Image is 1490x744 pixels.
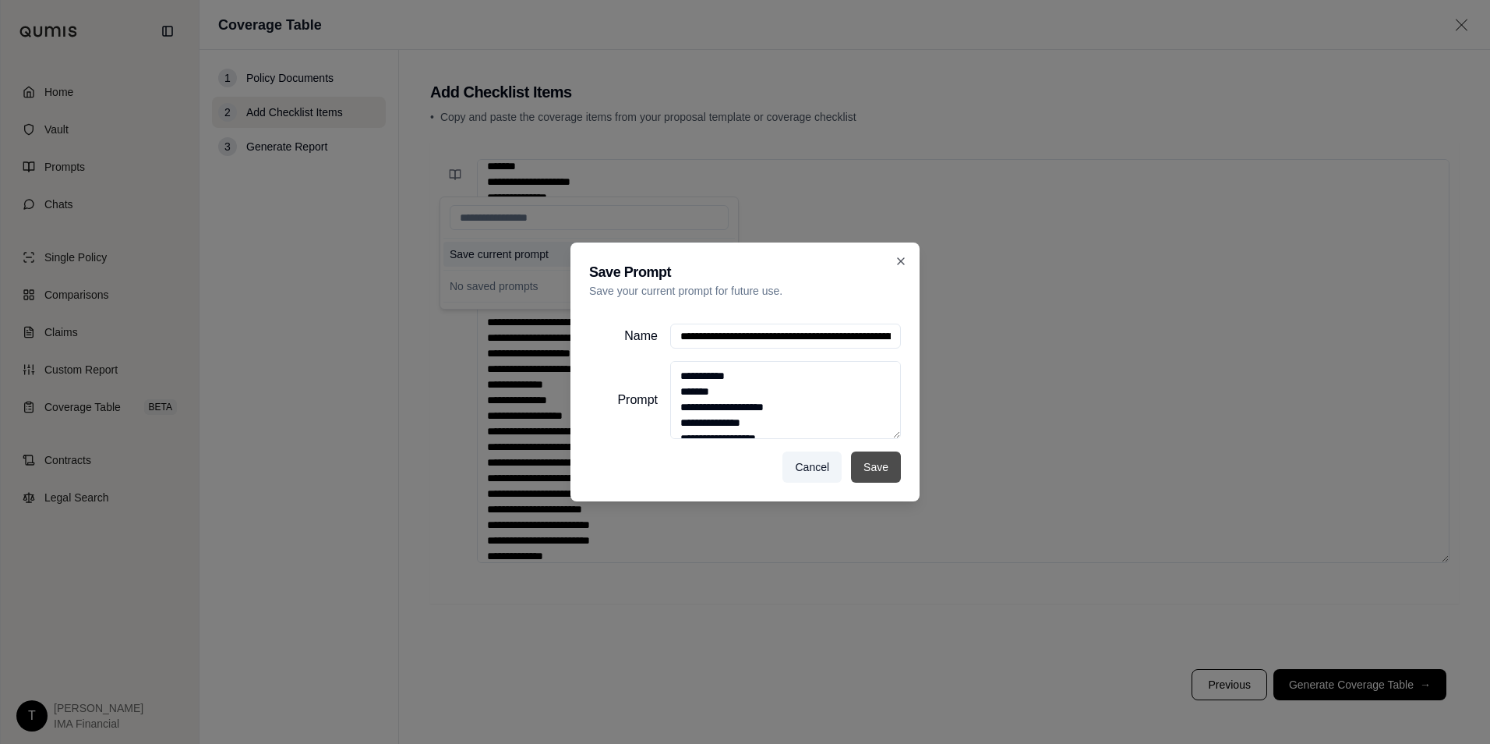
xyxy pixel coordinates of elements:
p: Save your current prompt for future use. [589,283,901,299]
button: Save [851,452,901,483]
button: Cancel [782,452,842,483]
label: Name [589,327,658,345]
h2: Save Prompt [589,261,901,283]
label: Prompt [589,391,658,409]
